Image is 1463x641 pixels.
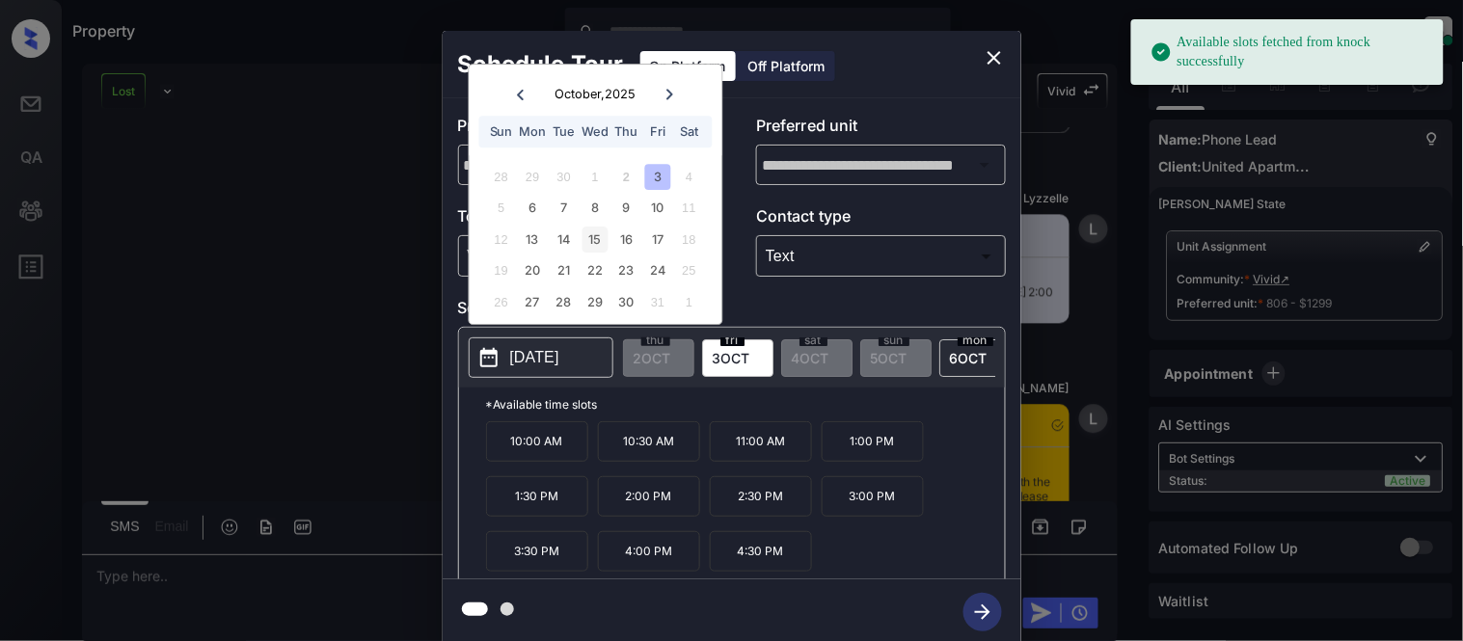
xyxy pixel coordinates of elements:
p: Contact type [756,204,1006,235]
p: 2:30 PM [710,476,812,517]
div: Not available Saturday, October 4th, 2025 [676,164,702,190]
div: October , 2025 [555,87,636,101]
div: Choose Tuesday, October 28th, 2025 [551,289,577,315]
div: Choose Tuesday, October 14th, 2025 [551,227,577,253]
div: Choose Friday, October 10th, 2025 [645,196,671,222]
div: Mon [520,119,546,145]
p: 10:30 AM [598,421,700,462]
div: Choose Thursday, October 9th, 2025 [613,196,639,222]
div: month 2025-10 [475,161,716,317]
div: Not available Wednesday, October 1st, 2025 [582,164,609,190]
button: [DATE] [469,337,613,378]
div: Not available Saturday, October 11th, 2025 [676,196,702,222]
span: 3 OCT [713,350,750,366]
div: Tue [551,119,577,145]
div: Choose Friday, October 17th, 2025 [645,227,671,253]
span: 6 OCT [950,350,988,366]
p: Tour type [458,204,708,235]
div: Not available Saturday, November 1st, 2025 [676,289,702,315]
h2: Schedule Tour [443,31,639,98]
div: Choose Wednesday, October 8th, 2025 [582,196,609,222]
div: Choose Wednesday, October 29th, 2025 [582,289,609,315]
p: 2:00 PM [598,476,700,517]
div: Sun [488,119,514,145]
div: Not available Saturday, October 25th, 2025 [676,258,702,284]
p: 1:00 PM [822,421,924,462]
div: Choose Friday, October 24th, 2025 [645,258,671,284]
div: Choose Thursday, October 30th, 2025 [613,289,639,315]
div: Available slots fetched from knock successfully [1151,25,1428,79]
div: Virtual [463,240,703,272]
div: Choose Monday, October 20th, 2025 [520,258,546,284]
p: *Available time slots [486,387,1005,421]
div: Fri [645,119,671,145]
div: Not available Saturday, October 18th, 2025 [676,227,702,253]
div: Choose Thursday, October 16th, 2025 [613,227,639,253]
p: Select slot [458,296,1006,327]
div: Choose Tuesday, October 21st, 2025 [551,258,577,284]
div: Not available Thursday, October 2nd, 2025 [613,164,639,190]
div: date-select [702,339,773,377]
p: 4:00 PM [598,531,700,572]
div: Choose Monday, October 27th, 2025 [520,289,546,315]
div: Not available Monday, September 29th, 2025 [520,164,546,190]
div: Choose Wednesday, October 22nd, 2025 [582,258,609,284]
div: Wed [582,119,609,145]
div: On Platform [640,51,736,81]
div: Off Platform [739,51,835,81]
p: 11:00 AM [710,421,812,462]
div: Sat [676,119,702,145]
div: Choose Wednesday, October 15th, 2025 [582,227,609,253]
p: 10:00 AM [486,421,588,462]
span: mon [958,334,993,346]
div: Not available Sunday, October 5th, 2025 [488,196,514,222]
div: Not available Sunday, October 12th, 2025 [488,227,514,253]
p: [DATE] [510,346,559,369]
div: Choose Monday, October 13th, 2025 [520,227,546,253]
span: fri [720,334,745,346]
p: 3:00 PM [822,476,924,517]
div: Not available Sunday, October 19th, 2025 [488,258,514,284]
p: 3:30 PM [486,531,588,572]
div: Not available Sunday, September 28th, 2025 [488,164,514,190]
p: Preferred unit [756,114,1006,145]
button: btn-next [952,587,1014,637]
div: Choose Friday, October 3rd, 2025 [645,164,671,190]
div: Thu [613,119,639,145]
div: Not available Friday, October 31st, 2025 [645,289,671,315]
div: Choose Tuesday, October 7th, 2025 [551,196,577,222]
div: Choose Monday, October 6th, 2025 [520,196,546,222]
p: 1:30 PM [486,476,588,517]
div: Choose Thursday, October 23rd, 2025 [613,258,639,284]
div: Not available Sunday, October 26th, 2025 [488,289,514,315]
p: Preferred community [458,114,708,145]
div: Not available Tuesday, September 30th, 2025 [551,164,577,190]
p: 4:30 PM [710,531,812,572]
div: Text [761,240,1001,272]
div: date-select [939,339,1011,377]
button: close [975,39,1014,77]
